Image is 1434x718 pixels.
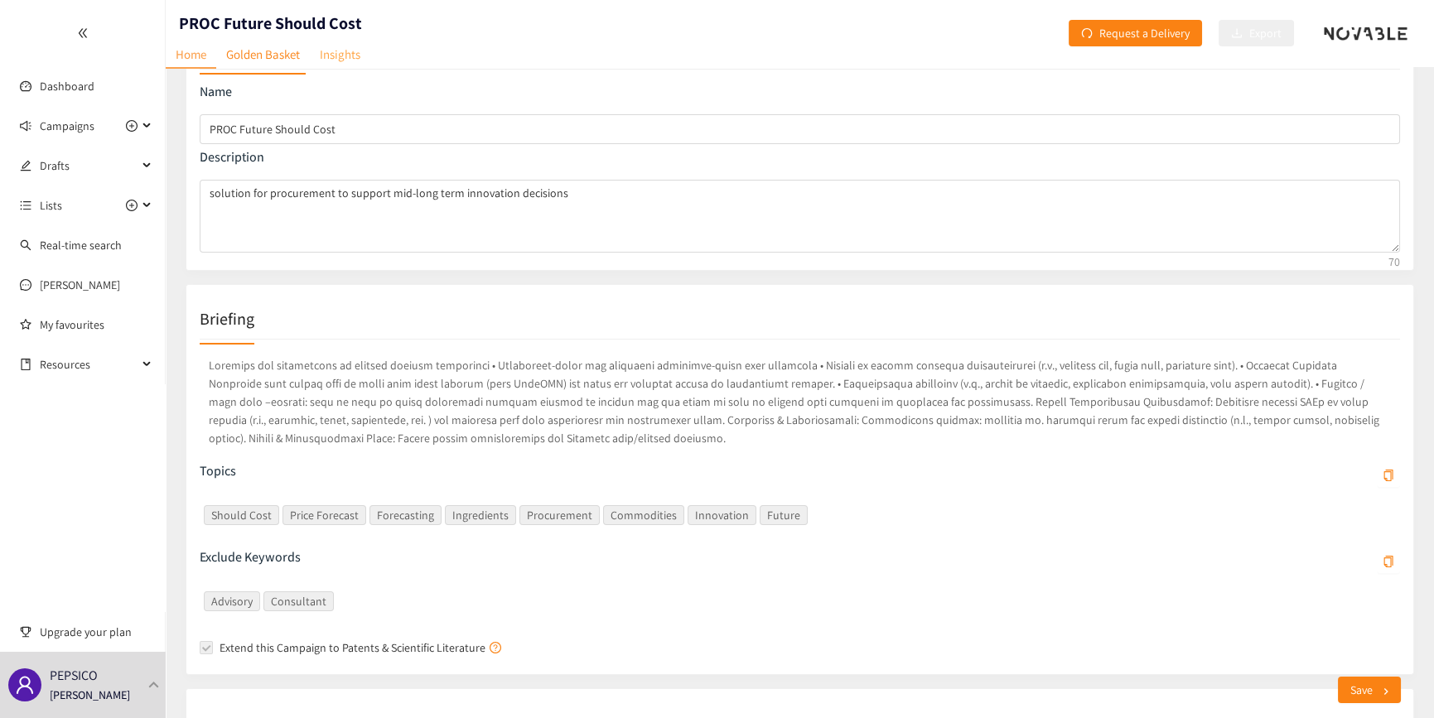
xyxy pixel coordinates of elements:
[519,505,600,525] span: Procurement
[527,506,592,524] span: Procurement
[1219,20,1294,46] button: downloadExport
[271,592,326,610] span: Consultant
[337,591,340,611] input: AdvisoryConsultantcopy
[20,359,31,370] span: book
[200,548,301,566] p: Exclude Keywords
[200,462,236,480] p: Topics
[760,505,808,525] span: Future
[1383,470,1394,483] span: copy
[200,353,1400,451] p: Loremips dol sitametcons ad elitsed doeiusm temporinci • Utlaboreet-dolor mag aliquaeni adminimve...
[126,200,138,211] span: plus-circle
[213,638,485,657] span: Extend this Campaign to Patents & Scientific Literature
[1338,677,1401,703] button: Save
[40,109,94,142] span: Campaigns
[179,12,362,35] h1: PROC Future Should Cost
[200,307,254,330] h2: Briefing
[1099,24,1190,42] span: Request a Delivery
[1377,547,1400,573] button: AdvisoryConsultant
[811,505,814,525] input: Should CostPrice ForecastForecastingIngredientsProcurementCommoditiesInnovationFuturecopy
[50,665,98,686] p: PEPSICO
[204,505,279,525] span: Should Cost
[77,27,89,39] span: double-left
[40,238,122,253] a: Real-time search
[40,615,152,648] span: Upgrade your plan
[20,626,31,638] span: trophy
[310,41,370,67] a: Insights
[1351,638,1434,718] iframe: Chat Widget
[166,41,216,69] a: Home
[200,180,1400,253] textarea: Campaign description
[40,189,62,222] span: Lists
[211,592,253,610] span: Advisory
[200,148,1400,166] p: Description
[452,506,509,524] span: Ingredients
[204,591,260,611] span: Advisory
[20,120,31,132] span: sound
[445,505,516,525] span: Ingredients
[40,277,120,292] a: [PERSON_NAME]
[282,505,366,525] span: Price Forecast
[1069,20,1202,46] button: redoRequest a Delivery
[40,308,152,341] a: My favourites
[200,83,1400,101] p: Name
[1383,556,1394,569] span: copy
[15,675,35,695] span: user
[1377,460,1400,487] button: Should CostPrice ForecastForecastingIngredientsProcurementCommoditiesInnovationFuture
[40,149,138,182] span: Drafts
[200,114,1400,144] input: Campaign name
[216,41,310,67] a: Golden Basket
[695,506,749,524] span: Innovation
[1350,681,1373,699] span: Save
[290,506,359,524] span: Price Forecast
[490,642,501,653] span: question-circle
[50,686,130,704] p: [PERSON_NAME]
[767,506,800,524] span: Future
[40,79,94,94] a: Dashboard
[20,200,31,211] span: unordered-list
[20,160,31,171] span: edit
[1081,27,1093,41] span: redo
[211,506,272,524] span: Should Cost
[369,505,442,525] span: Forecasting
[377,506,434,524] span: Forecasting
[263,591,334,611] span: Consultant
[40,348,138,381] span: Resources
[688,505,756,525] span: Innovation
[126,120,138,132] span: plus-circle
[611,506,677,524] span: Commodities
[603,505,684,525] span: Commodities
